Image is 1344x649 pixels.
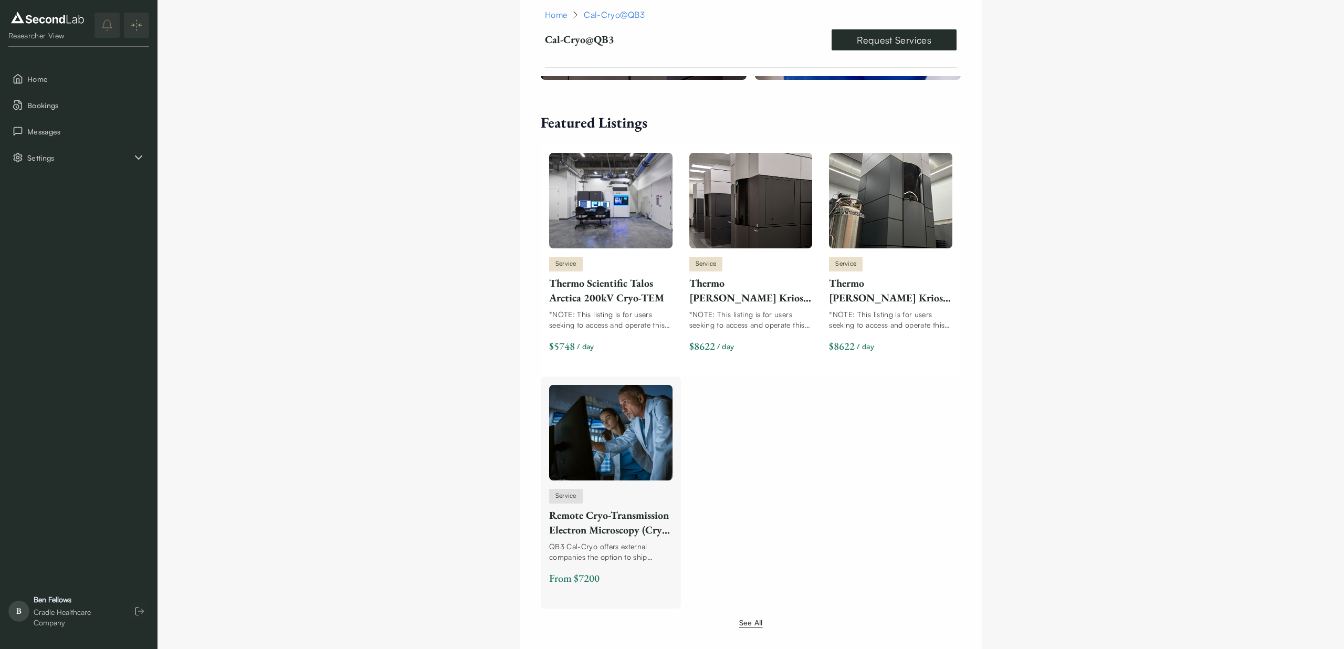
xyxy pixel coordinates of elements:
div: Remote Cryo-Transmission Electron Microscopy (Cryo-TEM) Service [549,508,673,537]
span: / day [717,341,734,352]
a: Thermo Fisher Krios G2 300kV Cryo-TEMServiceThermo [PERSON_NAME] Krios G2 300kV Cryo-TEM*NOTE: Th... [689,153,813,360]
button: Messages [8,120,149,142]
button: Bookings [8,94,149,116]
button: Home [8,68,149,90]
div: Researcher View [8,30,87,41]
a: Thermo Fisher Krios G3i 300kV Cryo-TEMServiceThermo [PERSON_NAME] Krios G3i 300kV Cryo-TEM*NOTE: ... [829,153,952,360]
h2: Featured Listings [541,113,961,132]
span: B [8,601,29,622]
a: Remote Cryo-Transmission Electron Microscopy (Cryo-TEM) ServiceServiceRemote Cryo-Transmission El... [549,385,673,592]
span: Bookings [27,100,145,111]
div: Thermo Scientific Talos Arctica 200kV Cryo-TEM [549,276,673,305]
div: *NOTE: This listing is for users seeking to access and operate this instrument in-person. We also... [829,309,952,330]
p: Cal-Cryo@QB3 [545,33,614,46]
div: Thermo [PERSON_NAME] Krios G3i 300kV Cryo-TEM [829,276,952,305]
span: / day [857,341,874,352]
a: Home [545,8,567,21]
ul: Listings [541,144,961,609]
div: *NOTE: This listing is for users seeking to access and operate this instrument in-person. We also... [689,309,813,330]
button: Log out [130,602,149,621]
img: Remote Cryo-Transmission Electron Microscopy (Cryo-TEM) Service [549,385,673,480]
div: Cal-Cryo@QB3 [584,8,645,21]
div: Cradle Healthcare Company [34,607,120,628]
div: QB3 Cal-Cryo offers external companies the option to ship samples to our facility for preparation... [549,541,673,562]
span: Home [27,74,145,85]
div: $5748 [549,339,575,353]
span: Settings [27,152,132,163]
img: Thermo Fisher Krios G2 300kV Cryo-TEM [689,153,813,248]
span: / day [577,341,594,352]
div: *NOTE: This listing is for users seeking to access and operate this instrument in-person. We also... [549,309,673,330]
div: $8622 [829,339,855,353]
span: Service [829,257,863,271]
span: Service [549,489,583,504]
a: Request Services [832,29,957,50]
div: Ben Fellows [34,594,120,605]
img: logo [8,9,87,26]
button: Settings [8,146,149,169]
button: notifications [94,13,120,38]
span: Service [549,257,583,271]
span: Messages [27,126,145,137]
a: Thermo Scientific Talos Arctica 200kV Cryo-TEMServiceThermo Scientific Talos Arctica 200kV Cryo-T... [549,153,673,360]
span: Service [689,257,723,271]
button: See All [739,617,763,628]
span: From $7200 [549,571,600,585]
button: Expand/Collapse sidebar [124,13,149,38]
div: Thermo [PERSON_NAME] Krios G2 300kV Cryo-TEM [689,276,813,305]
div: Settings sub items [8,146,149,169]
div: $8622 [689,339,715,353]
img: Thermo Fisher Krios G3i 300kV Cryo-TEM [829,153,952,248]
img: Thermo Scientific Talos Arctica 200kV Cryo-TEM [549,153,673,248]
